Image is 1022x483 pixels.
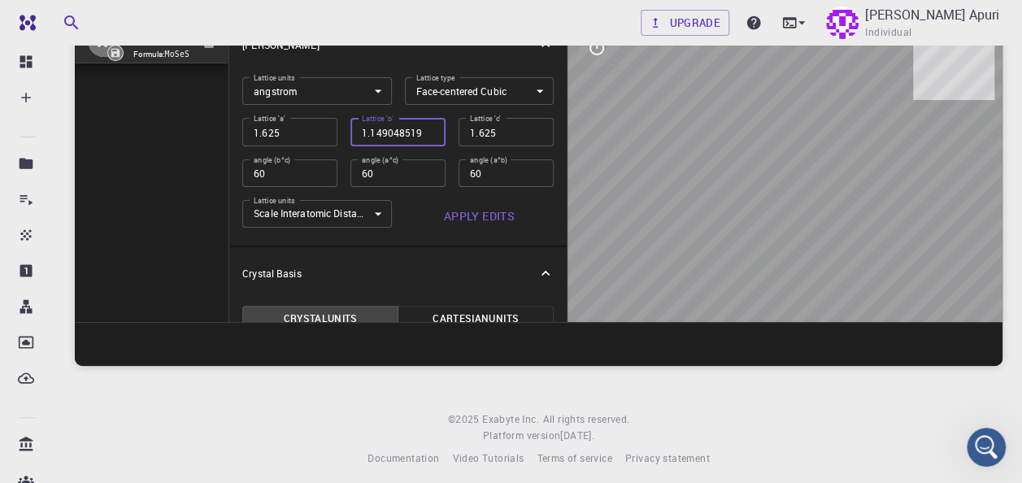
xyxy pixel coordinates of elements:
span: Privacy statement [625,451,710,464]
div: • [DATE] [115,246,161,263]
a: Privacy statement [625,450,710,467]
button: CrystalUnits [242,306,398,332]
img: Simon Bajongdo Apuri [826,7,859,39]
span: Support [33,11,91,26]
a: Video Tutorials [452,450,524,467]
span: Video Tutorials [452,451,524,464]
code: MoSeS [165,50,189,59]
label: Lattice 'c' [470,113,501,124]
a: [DATE]. [560,428,594,444]
span: Home [63,374,99,385]
img: Profile image for Timur [236,26,268,59]
span: Formula: [133,48,189,61]
div: Close [280,26,309,55]
button: Apply Edits [405,200,554,233]
label: angle (a^b) [470,154,507,165]
p: Crystal Basis [242,266,301,281]
div: Crystal Basis [229,247,567,299]
p: Hi [PERSON_NAME] [33,115,293,143]
a: Upgrade [641,10,729,36]
span: © 2025 [448,411,482,428]
iframe: Intercom live chat [967,428,1006,467]
img: logo [33,31,137,57]
div: Mat3ra [72,246,112,263]
label: Lattice 'b' [362,113,393,124]
label: angle (a^c) [362,154,398,165]
a: Documentation [367,450,439,467]
div: Face-centered Cubic [405,77,554,105]
span: Platform version [483,428,560,444]
label: Lattice 'a' [254,113,285,124]
p: How can we help? [33,143,293,171]
span: Exabyte Inc. [482,412,539,425]
div: Recent messageProfile image for TimurYou’ll get replies here and in your email: ✉️ [EMAIL_ADDRESS... [16,191,309,276]
button: CartesianUnits [398,306,554,332]
a: Exabyte Inc. [482,411,539,428]
span: [DATE] . [560,429,594,442]
span: You’ll get replies here and in your email: ✉️ [EMAIL_ADDRESS][DOMAIN_NAME] The team will be back ... [72,230,744,243]
p: [PERSON_NAME] Apuri [865,5,999,24]
div: Recent message [33,205,292,222]
div: Profile image for TimurYou’ll get replies here and in your email: ✉️ [EMAIL_ADDRESS][DOMAIN_NAME]... [17,215,308,276]
div: angstrom [242,77,391,105]
label: Lattice type [416,72,455,83]
button: Start a tour [33,298,292,331]
img: logo [13,15,36,31]
span: Messages [216,374,272,385]
span: All rights reserved. [542,411,629,428]
span: Documentation [367,451,439,464]
span: Individual [865,24,911,41]
span: Terms of service [537,451,611,464]
label: Lattice units [254,72,295,83]
button: Messages [163,333,325,398]
div: Scale Interatomic Distances [242,200,391,228]
label: angle (b^c) [254,154,290,165]
a: Terms of service [537,450,611,467]
label: Lattice units [254,195,295,206]
img: Profile image for Timur [33,229,66,262]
